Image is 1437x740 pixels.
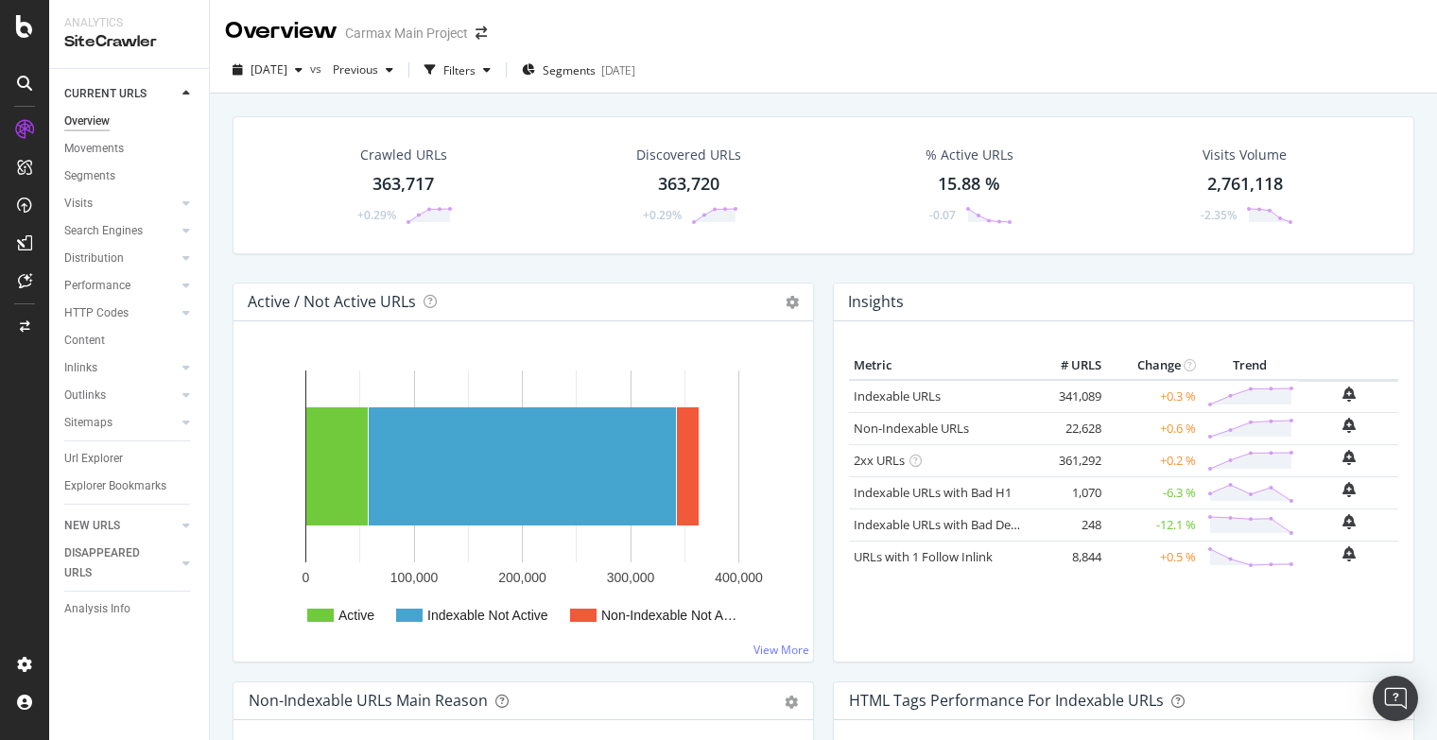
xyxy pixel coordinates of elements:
div: Analytics [64,15,194,31]
td: 1,070 [1030,476,1106,508]
a: Indexable URLs [854,387,941,404]
h4: Insights [848,289,904,315]
div: NEW URLS [64,516,120,536]
div: gear [785,696,798,709]
div: 2,761,118 [1207,172,1283,197]
div: 15.88 % [938,172,1000,197]
a: HTTP Codes [64,303,177,323]
span: Segments [543,62,596,78]
div: Search Engines [64,221,143,241]
a: Visits [64,194,177,214]
a: Explorer Bookmarks [64,476,196,496]
div: [DATE] [601,62,635,78]
a: Indexable URLs with Bad Description [854,516,1060,533]
h4: Active / Not Active URLs [248,289,416,315]
a: URLs with 1 Follow Inlink [854,548,993,565]
div: Overview [225,15,338,47]
text: 400,000 [715,570,763,585]
a: Search Engines [64,221,177,241]
div: Non-Indexable URLs Main Reason [249,691,488,710]
div: 363,717 [372,172,434,197]
text: Active [338,608,374,623]
a: View More [753,642,809,658]
a: Sitemaps [64,413,177,433]
a: Performance [64,276,177,296]
div: +0.29% [357,207,396,223]
a: Distribution [64,249,177,268]
div: Inlinks [64,358,97,378]
a: Segments [64,166,196,186]
td: +0.3 % [1106,380,1201,413]
text: 200,000 [498,570,546,585]
div: Content [64,331,105,351]
a: CURRENT URLS [64,84,177,104]
div: bell-plus [1342,546,1356,561]
text: Indexable Not Active [427,608,548,623]
div: bell-plus [1342,482,1356,497]
div: SiteCrawler [64,31,194,53]
td: -12.1 % [1106,508,1201,541]
td: 8,844 [1030,541,1106,573]
td: 22,628 [1030,412,1106,444]
div: Overview [64,112,110,131]
a: Indexable URLs with Bad H1 [854,484,1012,501]
td: 341,089 [1030,380,1106,413]
div: 363,720 [658,172,719,197]
div: Crawled URLs [360,146,447,164]
div: HTML Tags Performance for Indexable URLs [849,691,1164,710]
span: vs [310,60,325,77]
th: Metric [849,352,1030,380]
a: Inlinks [64,358,177,378]
div: HTTP Codes [64,303,129,323]
td: -6.3 % [1106,476,1201,508]
text: 100,000 [390,570,439,585]
th: # URLS [1030,352,1106,380]
div: Explorer Bookmarks [64,476,166,496]
a: NEW URLS [64,516,177,536]
button: Previous [325,55,401,85]
text: Non-Indexable Not A… [601,608,736,623]
a: DISAPPEARED URLS [64,543,177,583]
div: Outlinks [64,386,106,405]
svg: A chart. [249,352,791,646]
div: -2.35% [1201,207,1237,223]
td: 248 [1030,508,1106,541]
button: [DATE] [225,55,310,85]
div: bell-plus [1342,514,1356,529]
div: Visits Volume [1203,146,1287,164]
div: Movements [64,139,124,159]
div: +0.29% [643,207,682,223]
a: Content [64,331,196,351]
div: Performance [64,276,130,296]
a: Non-Indexable URLs [854,420,969,437]
a: Outlinks [64,386,177,405]
div: -0.07 [929,207,956,223]
th: Change [1106,352,1201,380]
div: Carmax Main Project [345,24,468,43]
a: Overview [64,112,196,131]
a: 2xx URLs [854,452,905,469]
a: Movements [64,139,196,159]
div: Analysis Info [64,599,130,619]
i: Options [786,296,799,309]
div: Discovered URLs [636,146,741,164]
text: 300,000 [607,570,655,585]
td: +0.5 % [1106,541,1201,573]
a: Url Explorer [64,449,196,469]
div: Visits [64,194,93,214]
div: Filters [443,62,476,78]
td: +0.6 % [1106,412,1201,444]
div: bell-plus [1342,418,1356,433]
div: Distribution [64,249,124,268]
span: 2025 Sep. 21st [251,61,287,77]
button: Segments[DATE] [514,55,643,85]
td: 361,292 [1030,444,1106,476]
div: DISAPPEARED URLS [64,543,160,583]
div: % Active URLs [926,146,1013,164]
td: +0.2 % [1106,444,1201,476]
div: Segments [64,166,115,186]
div: CURRENT URLS [64,84,147,104]
div: bell-plus [1342,387,1356,402]
button: Filters [417,55,498,85]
